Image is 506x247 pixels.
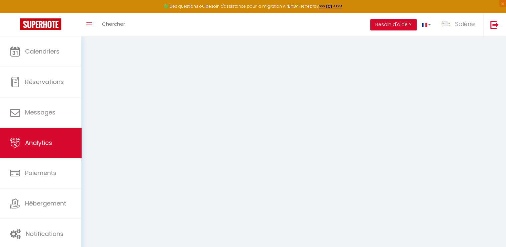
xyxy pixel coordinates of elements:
img: ... [441,19,451,29]
span: Réservations [25,78,64,86]
a: ... Solène [436,13,483,36]
span: Solène [455,20,475,28]
span: Messages [25,108,56,116]
a: Chercher [97,13,130,36]
a: >>> ICI <<<< [319,3,342,9]
img: Super Booking [20,18,61,30]
button: Besoin d'aide ? [370,19,417,30]
span: Chercher [102,20,125,27]
span: Analytics [25,139,52,147]
span: Hébergement [25,199,66,208]
span: Notifications [26,230,64,238]
span: Paiements [25,169,57,177]
img: logout [490,20,499,29]
span: Calendriers [25,47,60,56]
